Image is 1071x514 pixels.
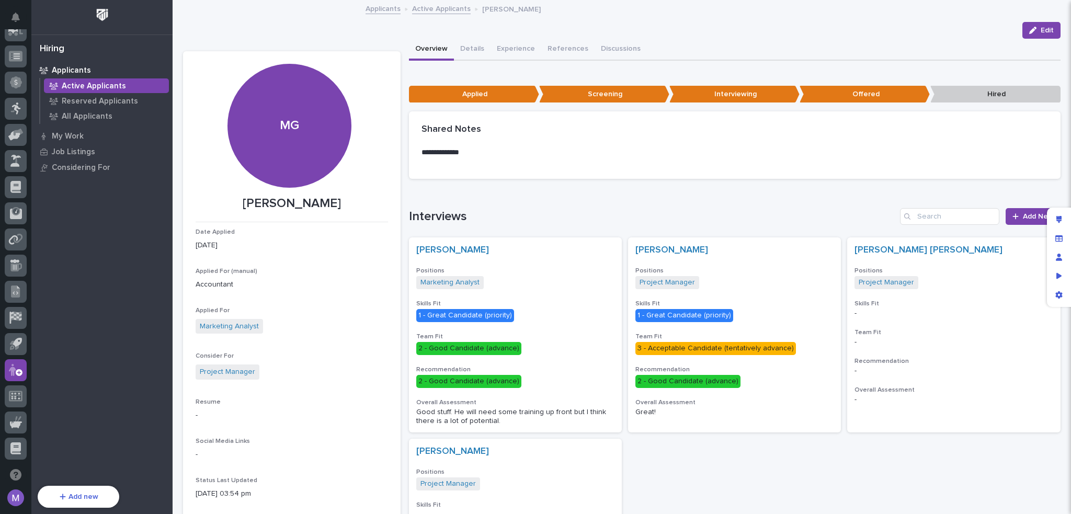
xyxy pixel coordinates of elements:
[21,132,57,142] span: Help Docs
[854,267,1053,275] h3: Positions
[36,172,146,180] div: We're offline, we will be back soon!
[1006,208,1061,225] a: Add New
[635,342,796,355] div: 3 - Acceptable Candidate (tentatively advance)
[196,477,257,484] span: Status Last Updated
[539,86,669,103] p: Screening
[196,279,388,290] p: Accountant
[859,278,914,287] a: Project Manager
[196,410,388,421] p: -
[635,267,834,275] h3: Positions
[52,163,110,173] p: Considering For
[900,208,999,225] div: Search
[87,224,90,232] span: •
[1023,213,1054,220] span: Add New
[196,449,388,460] p: -
[416,342,521,355] div: 2 - Good Candidate (advance)
[10,214,27,231] img: Brittany
[178,165,190,177] button: Start new chat
[416,245,489,256] a: [PERSON_NAME]
[930,86,1061,103] p: Hired
[1050,210,1068,229] div: Edit layout
[10,10,31,31] img: Stacker
[6,128,61,146] a: 📖Help Docs
[854,395,1053,404] div: -
[62,112,112,121] p: All Applicants
[10,41,190,58] p: Welcome 👋
[52,66,91,75] p: Applicants
[10,162,29,180] img: 1736555164131-43832dd5-751b-4058-ba23-39d91318e5a0
[200,321,259,332] a: Marketing Analyst
[412,2,471,14] a: Active Applicants
[541,39,595,61] button: References
[93,224,114,232] span: [DATE]
[31,62,173,78] a: Applicants
[61,128,138,146] a: 🔗Onboarding Call
[10,133,19,141] div: 📖
[196,399,221,405] span: Resume
[635,408,834,417] div: Great!
[21,224,29,233] img: 1736555164131-43832dd5-751b-4058-ba23-39d91318e5a0
[635,375,740,388] div: 2 - Good Candidate (advance)
[93,252,114,260] span: [DATE]
[62,82,126,91] p: Active Applicants
[31,159,173,175] a: Considering For
[1050,285,1068,304] div: App settings
[196,488,388,499] p: [DATE] 03:54 pm
[104,276,127,283] span: Pylon
[196,268,257,275] span: Applied For (manual)
[196,196,388,211] p: [PERSON_NAME]
[32,224,85,232] span: [PERSON_NAME]
[854,309,1053,318] p: -
[52,147,95,157] p: Job Listings
[854,338,1053,347] p: -
[628,237,841,432] a: [PERSON_NAME] PositionsProject Manager Skills Fit1 - Great Candidate (priority)Team Fit3 - Accept...
[1022,22,1061,39] button: Edit
[409,86,539,103] p: Applied
[1050,267,1068,285] div: Preview as
[32,252,85,260] span: [PERSON_NAME]
[38,486,119,508] button: Add new
[31,128,173,144] a: My Work
[416,333,614,341] h3: Team Fit
[416,300,614,308] h3: Skills Fit
[847,237,1060,432] a: [PERSON_NAME] [PERSON_NAME] PositionsProject Manager Skills Fit-Team Fit-Recommendation-Overall A...
[635,309,733,322] div: 1 - Great Candidate (priority)
[669,86,800,103] p: Interviewing
[40,109,173,123] a: All Applicants
[635,333,834,341] h3: Team Fit
[482,3,541,14] p: [PERSON_NAME]
[5,487,27,509] button: users-avatar
[65,133,74,141] div: 🔗
[416,365,614,374] h3: Recommendation
[416,267,614,275] h3: Positions
[74,275,127,283] a: Powered byPylon
[1050,248,1068,267] div: Manage users
[36,162,172,172] div: Start new chat
[5,464,27,486] button: Open support chat
[854,328,1053,337] h3: Team Fit
[640,278,695,287] a: Project Manager
[416,468,614,476] h3: Positions
[200,367,255,378] a: Project Manager
[62,97,138,106] p: Reserved Applicants
[196,307,230,314] span: Applied For
[31,144,173,159] a: Job Listings
[409,39,454,61] button: Overview
[162,196,190,208] button: See all
[800,86,930,103] p: Offered
[5,6,27,28] button: Notifications
[52,132,84,141] p: My Work
[635,365,834,374] h3: Recommendation
[1041,26,1054,35] span: Edit
[420,479,476,488] a: Project Manager
[196,229,235,235] span: Date Applied
[40,78,173,93] a: Active Applicants
[196,353,234,359] span: Consider For
[416,398,614,407] h3: Overall Assessment
[366,2,401,14] a: Applicants
[40,43,64,55] div: Hiring
[854,300,1053,308] h3: Skills Fit
[416,408,614,426] div: Good stuff. He will need some training up front but I think there is a lot of potential.
[635,300,834,308] h3: Skills Fit
[421,124,481,135] h2: Shared Notes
